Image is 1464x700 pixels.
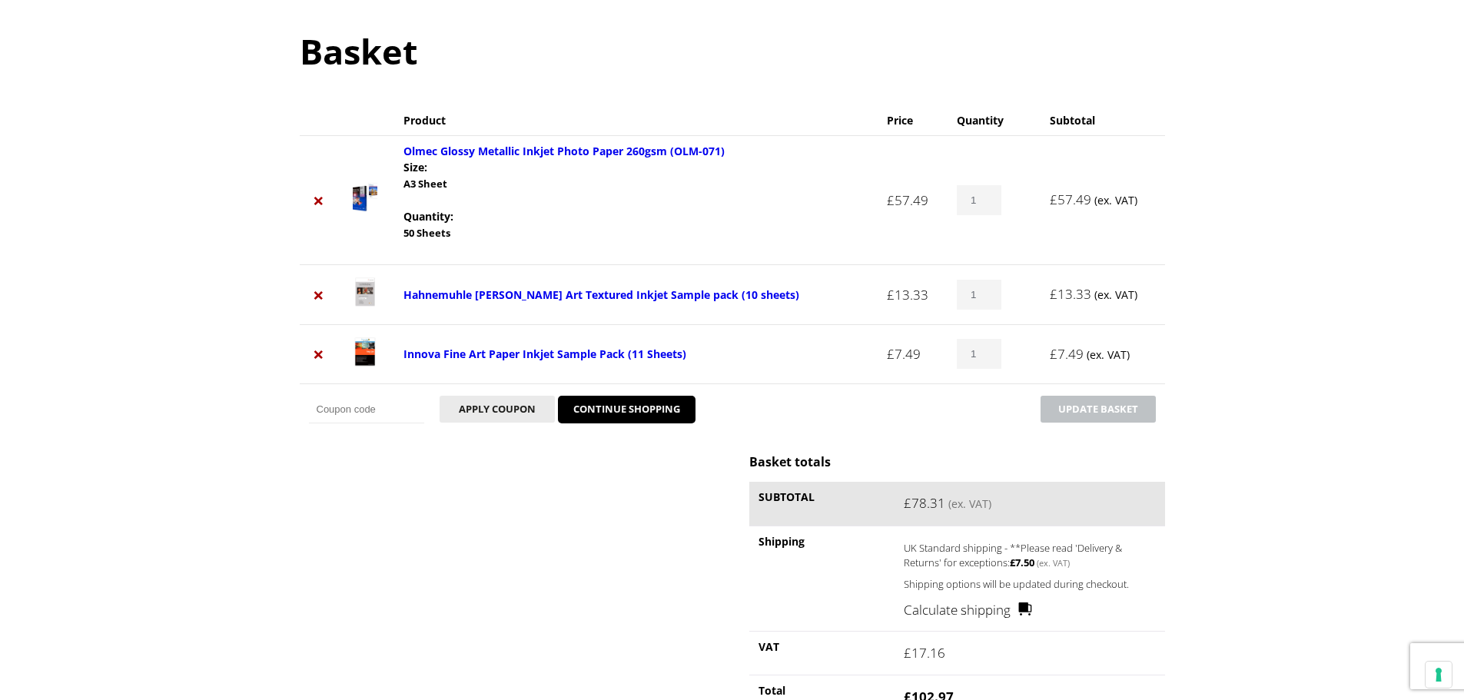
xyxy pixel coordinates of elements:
a: Remove Hahnemuhle Matt Fine Art Textured Inkjet Sample pack (10 sheets) from basket [309,285,329,305]
button: Update basket [1041,396,1156,423]
p: A3 Sheet [403,175,868,193]
span: £ [1050,285,1057,303]
input: Product quantity [957,280,1001,310]
bdi: 13.33 [1050,285,1091,303]
a: Innova Fine Art Paper Inkjet Sample Pack (11 Sheets) [403,347,686,361]
th: Price [878,105,948,135]
th: Shipping [749,526,895,632]
small: (ex. VAT) [1037,557,1070,569]
span: £ [904,494,911,512]
span: £ [1010,556,1015,569]
bdi: 7.49 [887,345,921,363]
label: UK Standard shipping - **Please read 'Delivery & Returns' for exceptions: [904,538,1130,571]
h1: Basket [300,28,1165,75]
img: Olmec Glossy Metallic Inkjet Photo Paper 260gsm (OLM-071) [353,182,377,213]
a: Hahnemuhle [PERSON_NAME] Art Textured Inkjet Sample pack (10 sheets) [403,287,799,302]
bdi: 57.49 [887,191,928,209]
p: Shipping options will be updated during checkout. [904,576,1155,593]
span: £ [887,345,895,363]
bdi: 7.50 [1010,556,1034,569]
small: (ex. VAT) [1094,287,1137,302]
button: Your consent preferences for tracking technologies [1426,662,1452,688]
dt: Quantity: [403,208,868,224]
img: Hahnemuhle Matt Fine Art Textured Inkjet Sample pack (10 sheets) [353,277,377,307]
bdi: 13.33 [887,286,928,304]
a: Remove Olmec Glossy Metallic Inkjet Photo Paper 260gsm (OLM-071) from basket [309,191,329,211]
span: £ [1050,191,1057,208]
p: 50 Sheets [403,224,868,242]
th: Subtotal [1041,105,1164,135]
span: £ [904,644,911,662]
bdi: 78.31 [904,494,945,512]
button: Apply coupon [440,396,555,423]
th: Quantity [948,105,1041,135]
a: Olmec Glossy Metallic Inkjet Photo Paper 260gsm (OLM-071) [403,144,725,158]
input: Product quantity [957,339,1001,369]
dt: Size: [403,159,868,175]
span: £ [887,191,895,209]
img: Innova Fine Art Paper Inkjet Sample Pack (11 Sheets) [353,337,377,367]
a: Calculate shipping [904,600,1032,620]
th: VAT [749,631,895,675]
a: Remove Innova Fine Art Paper Inkjet Sample Pack (11 Sheets) from basket [309,344,329,364]
th: Product [394,105,878,135]
input: Product quantity [957,185,1001,215]
a: CONTINUE SHOPPING [558,396,695,423]
span: £ [1050,345,1057,363]
th: Subtotal [749,482,895,526]
h2: Basket totals [749,453,1164,470]
small: (ex. VAT) [1087,347,1130,362]
bdi: 57.49 [1050,191,1091,208]
bdi: 7.49 [1050,345,1084,363]
small: (ex. VAT) [1094,193,1137,207]
span: £ [887,286,895,304]
input: Coupon code [309,396,424,423]
bdi: 17.16 [904,644,945,662]
small: (ex. VAT) [948,496,991,511]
